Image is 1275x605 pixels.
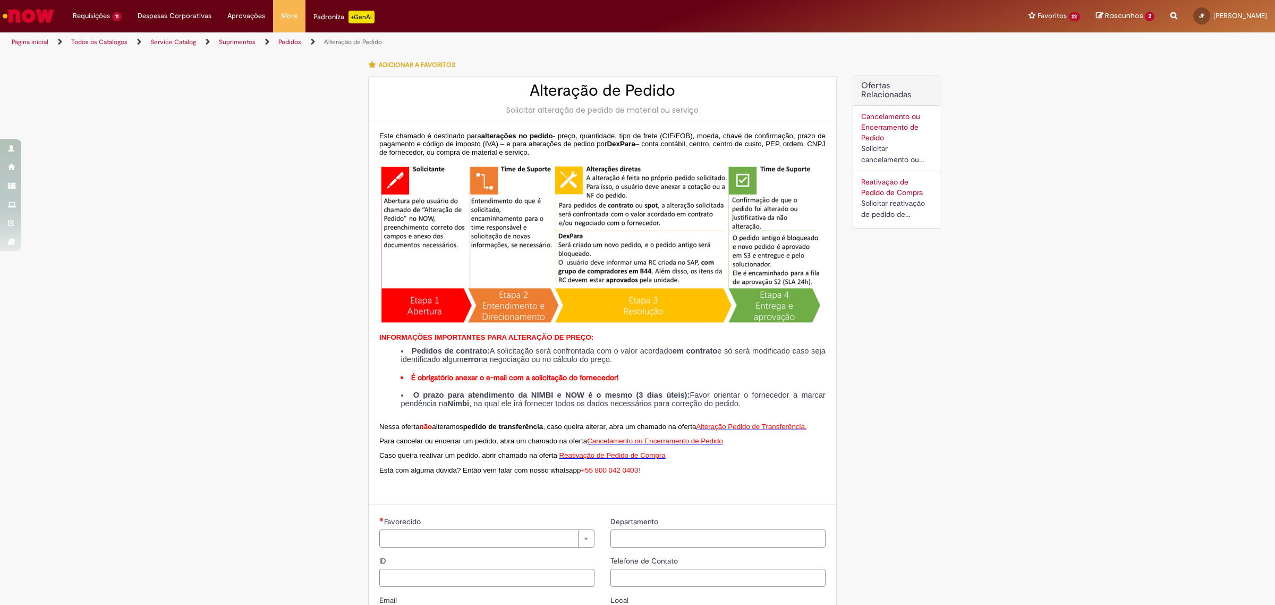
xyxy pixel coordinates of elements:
span: Cancelamento ou Encerramento de Pedido [587,437,723,445]
strong: O prazo para atendimento da NIMBI e NOW é o mesmo (3 dias úteis): [413,391,690,399]
span: Aprovações [227,11,265,21]
div: Ofertas Relacionadas [853,75,940,229]
span: 22 [1069,12,1081,21]
span: não [420,423,432,431]
span: ID [379,556,388,566]
a: Service Catalog [150,38,196,46]
span: JF [1199,12,1204,19]
span: Necessários [379,517,384,522]
span: Nessa oferta [379,423,420,431]
span: Necessários - Favorecido [384,517,423,526]
strong: Nimbi [447,399,469,408]
a: Reativação de Pedido de Compra [559,450,666,459]
span: Está com alguma dúvida? Então vem falar com nosso whatsapp [379,466,581,474]
span: . [805,423,807,431]
span: Departamento [610,517,660,526]
span: alterações no pedido [481,132,553,140]
span: – conta contábil, centro, centro de custo, PEP, ordem, CNPJ de fornecedor, ou compra de material ... [379,140,826,156]
h2: Ofertas Relacionadas [861,81,932,100]
span: alteramos , caso queira alterar, abra um chamado na oferta [432,423,696,431]
span: Requisições [73,11,110,21]
span: Rascunhos [1105,11,1143,21]
span: Reativação de Pedido de Compra [559,451,666,459]
span: 2 [1145,12,1154,21]
span: - preço, quantidade, tipo de frete (CIF/FOB), moeda, chave de confirmação, prazo de pagamento e c... [379,132,826,148]
span: Email [379,595,399,605]
span: Despesas Corporativas [138,11,211,21]
input: ID [379,569,594,587]
a: Alteração Pedido de Transferência [696,422,805,431]
strong: pedido de transferência [463,423,543,431]
li: A solicitação será confrontada com o valor acordado e só será modificado caso seja identificado a... [401,347,826,364]
span: Alteração Pedido de Transferência [696,423,805,431]
strong: em contrato [673,347,717,355]
span: INFORMAÇÕES IMPORTANTES PARA ALTERAÇÃO DE PREÇO: [379,333,593,341]
span: Este chamado é destinado para [379,132,481,140]
div: Solicitar reativação de pedido de compra cancelado ou bloqueado. [861,198,932,220]
a: Limpar campo Favorecido [379,530,594,548]
span: Local [610,595,631,605]
p: +GenAi [348,11,375,23]
img: ServiceNow [1,5,56,27]
span: Telefone de Contato [610,556,680,566]
a: Página inicial [12,38,48,46]
div: Solicitar cancelamento ou encerramento de Pedido. [861,143,932,165]
h2: Alteração de Pedido [379,82,826,99]
a: Reativação de Pedido de Compra [861,177,923,197]
span: Adicionar a Favoritos [379,61,455,69]
a: Pedidos [278,38,301,46]
span: ! [638,466,640,474]
div: Padroniza [313,11,375,23]
input: Telefone de Contato [610,569,826,587]
strong: Pedidos de contrato: [412,347,490,355]
ul: Trilhas de página [8,32,842,52]
a: Alteração de Pedido [324,38,382,46]
strong: erro [464,355,479,364]
span: DexPara [607,140,635,148]
span: +55 800 042 0403 [581,466,638,474]
a: Todos os Catálogos [71,38,127,46]
a: Suprimentos [219,38,256,46]
input: Departamento [610,530,826,548]
li: Favor orientar o fornecedor a marcar pendência na , na qual ele irá fornecer todos os dados neces... [401,391,826,408]
a: Cancelamento ou Encerramento de Pedido [587,436,723,445]
span: Para cancelar ou encerrar um pedido, abra um chamado na oferta [379,437,587,445]
span: 11 [112,12,122,21]
span: More [281,11,297,21]
div: Solicitar alteração de pedido de material ou serviço [379,105,826,115]
span: Favoritos [1038,11,1067,21]
a: Rascunhos [1096,11,1154,21]
span: Caso queira reativar um pedido, abrir chamado na oferta [379,451,557,459]
span: [PERSON_NAME] [1213,11,1267,20]
strong: É obrigatório anexar o e-mail com a solicitação do fornecedor! [411,373,618,382]
a: Cancelamento ou Encerramento de Pedido [861,112,920,142]
button: Adicionar a Favoritos [368,54,461,76]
